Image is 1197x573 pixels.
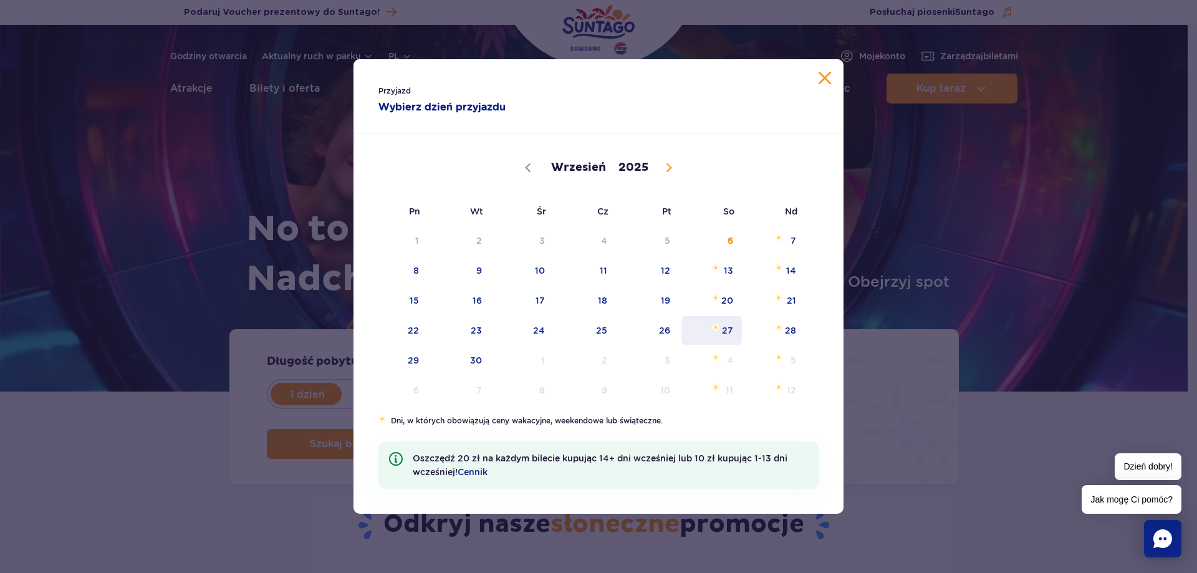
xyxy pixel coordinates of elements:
[1082,485,1181,514] span: Jak mogę Ci pomóc?
[492,256,555,285] span: Wrzesień 10, 2025
[680,376,743,405] span: Październik 11, 2025
[743,197,806,226] span: Nd
[378,415,819,426] li: Dni, w których obowiązują ceny wakacyjne, weekendowe lub świąteczne.
[617,226,680,255] span: Wrzesień 5, 2025
[617,286,680,315] span: Wrzesień 19, 2025
[492,226,555,255] span: Wrzesień 3, 2025
[492,376,555,405] span: Październik 8, 2025
[429,197,492,226] span: Wt
[680,226,743,255] span: Wrzesień 6, 2025
[743,376,806,405] span: Październik 12, 2025
[680,256,743,285] span: Wrzesień 13, 2025
[555,197,618,226] span: Cz
[555,226,618,255] span: Wrzesień 4, 2025
[366,346,429,375] span: Wrzesień 29, 2025
[617,197,680,226] span: Pt
[617,256,680,285] span: Wrzesień 12, 2025
[429,376,492,405] span: Październik 7, 2025
[378,100,574,115] strong: Wybierz dzień przyjazdu
[617,376,680,405] span: Październik 10, 2025
[366,376,429,405] span: Październik 6, 2025
[617,316,680,345] span: Wrzesień 26, 2025
[1115,453,1181,480] span: Dzień dobry!
[555,316,618,345] span: Wrzesień 25, 2025
[555,256,618,285] span: Wrzesień 11, 2025
[429,256,492,285] span: Wrzesień 9, 2025
[378,441,819,489] li: Oszczędź 20 zł na każdym bilecie kupując 14+ dni wcześniej lub 10 zł kupując 1-13 dni wcześniej!
[555,376,618,405] span: Październik 9, 2025
[366,286,429,315] span: Wrzesień 15, 2025
[366,197,429,226] span: Pn
[617,346,680,375] span: Październik 3, 2025
[680,316,743,345] span: Wrzesień 27, 2025
[429,316,492,345] span: Wrzesień 23, 2025
[743,346,806,375] span: Październik 5, 2025
[429,346,492,375] span: Wrzesień 30, 2025
[492,286,555,315] span: Wrzesień 17, 2025
[680,197,743,226] span: So
[429,226,492,255] span: Wrzesień 2, 2025
[743,256,806,285] span: Wrzesień 14, 2025
[555,346,618,375] span: Październik 2, 2025
[366,316,429,345] span: Wrzesień 22, 2025
[492,197,555,226] span: Śr
[458,467,488,477] a: Cennik
[819,72,831,84] button: Zamknij kalendarz
[492,316,555,345] span: Wrzesień 24, 2025
[366,226,429,255] span: Wrzesień 1, 2025
[680,346,743,375] span: Październik 4, 2025
[429,286,492,315] span: Wrzesień 16, 2025
[366,256,429,285] span: Wrzesień 8, 2025
[555,286,618,315] span: Wrzesień 18, 2025
[492,346,555,375] span: Październik 1, 2025
[680,286,743,315] span: Wrzesień 20, 2025
[378,85,574,97] span: Przyjazd
[743,286,806,315] span: Wrzesień 21, 2025
[743,226,806,255] span: Wrzesień 7, 2025
[1144,520,1181,557] div: Chat
[743,316,806,345] span: Wrzesień 28, 2025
